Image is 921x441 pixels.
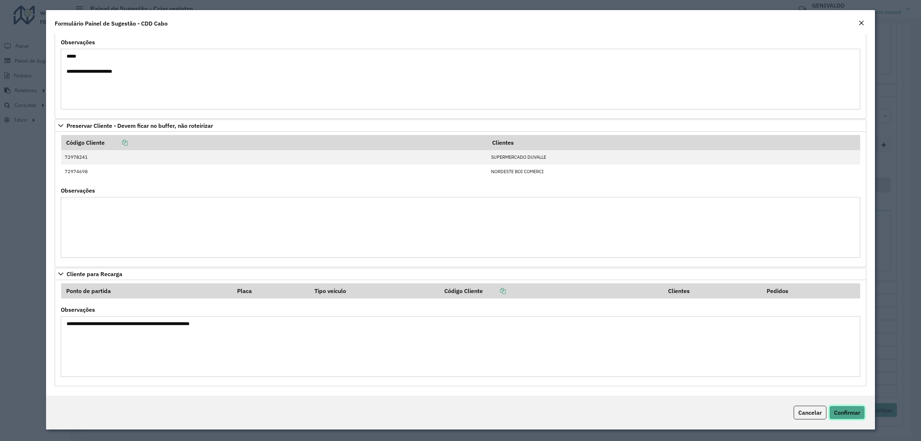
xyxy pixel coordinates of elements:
[487,150,860,165] td: SUPERMERCADO DUVALLE
[762,283,860,298] th: Pedidos
[856,19,866,28] button: Close
[55,19,168,28] h4: Formulário Painel de Sugestão - CDD Cabo
[309,283,440,298] th: Tipo veículo
[858,20,864,26] em: Fechar
[61,135,487,150] th: Código Cliente
[439,283,663,298] th: Código Cliente
[834,409,860,416] span: Confirmar
[55,280,866,387] div: Cliente para Recarga
[61,283,232,298] th: Ponto de partida
[61,305,95,314] label: Observações
[55,268,866,280] a: Cliente para Recarga
[794,406,826,419] button: Cancelar
[663,283,762,298] th: Clientes
[61,38,95,46] label: Observações
[67,271,122,277] span: Cliente para Recarga
[61,165,487,179] td: 72974698
[105,139,128,146] a: Copiar
[487,165,860,179] td: NORDESTE BOI COMERCI
[483,287,506,294] a: Copiar
[487,135,860,150] th: Clientes
[798,409,822,416] span: Cancelar
[67,123,213,129] span: Preservar Cliente - Devem ficar no buffer, não roteirizar
[829,406,865,419] button: Confirmar
[232,283,309,298] th: Placa
[61,186,95,195] label: Observações
[55,132,866,267] div: Preservar Cliente - Devem ficar no buffer, não roteirizar
[61,150,487,165] td: 72978241
[55,120,866,132] a: Preservar Cliente - Devem ficar no buffer, não roteirizar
